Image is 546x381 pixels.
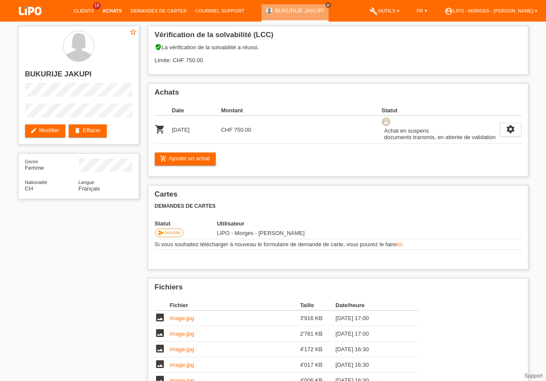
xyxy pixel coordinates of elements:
a: add_shopping_cartAjouter un achat [155,152,216,165]
h2: Cartes [155,190,521,203]
span: Genre [25,159,38,164]
td: [DATE] [172,116,221,144]
i: verified_user [155,44,162,51]
h2: Fichiers [155,283,521,296]
a: BUKURIJE JAKUPI [275,7,324,14]
a: Support [524,373,543,379]
i: image [155,312,165,323]
th: Statut [155,220,217,227]
th: Date [172,105,221,116]
td: 2'781 KB [300,326,335,342]
a: star_border [129,28,137,37]
td: 4'172 KB [300,342,335,357]
span: Nationalité [25,180,48,185]
th: Date/heure [335,300,406,311]
h2: BUKURIJE JAKUPI [25,70,132,83]
a: ici [396,241,402,248]
td: [DATE] 17:00 [335,311,406,326]
td: 3'916 KB [300,311,335,326]
span: Français [79,185,100,192]
th: Taille [300,300,335,311]
span: Langue [79,180,95,185]
h2: Achats [155,88,521,101]
a: image.jpg [170,315,194,321]
div: La vérification de la solvabilité a réussi. Limite: CHF 750.00 [155,44,521,70]
a: image.jpg [170,330,194,337]
i: build [369,7,378,16]
i: add_shopping_cart [160,155,167,162]
a: Clients [69,8,98,13]
i: edit [30,127,37,134]
div: Achat en suspens documents transmis, en attente de validation [382,126,496,142]
a: Demandes de cartes [126,8,191,13]
a: FR ▾ [412,8,431,13]
i: image [155,328,165,338]
a: buildOutils ▾ [365,8,403,13]
td: 4'017 KB [300,357,335,373]
i: POSP00027492 [155,124,165,134]
i: approval [383,118,389,124]
a: image.jpg [170,362,194,368]
i: delete [74,127,81,134]
a: LIPO pay [9,18,52,24]
a: editModifier [25,124,65,137]
a: image.jpg [170,346,194,352]
div: Femme [25,158,79,171]
td: CHF 750.00 [221,116,270,144]
h3: Demandes de cartes [155,203,521,210]
a: account_circleLIPO - Morges - [PERSON_NAME] ▾ [440,8,542,13]
td: [DATE] 17:00 [335,326,406,342]
a: Achats [98,8,126,13]
i: image [155,343,165,354]
i: star_border [129,28,137,36]
a: deleteEffacer [69,124,107,137]
span: 18 [93,2,101,10]
h2: Vérification de la solvabilité (LCC) [155,31,521,44]
th: Utilisateur [217,220,364,227]
a: Courriel Support [191,8,249,13]
span: Soumis [165,230,181,235]
td: [DATE] 16:30 [335,342,406,357]
i: account_circle [444,7,453,16]
span: 13.09.2025 [217,230,305,236]
th: Statut [382,105,500,116]
i: close [326,3,330,7]
i: image [155,359,165,369]
td: Si vous souhaitez télécharger à nouveau le formulaire de demande de carte, vous pouvez le faire . [155,239,521,250]
th: Montant [221,105,270,116]
span: Suisse [25,185,33,192]
td: [DATE] 16:30 [335,357,406,373]
th: Fichier [170,300,300,311]
i: send [158,229,165,236]
a: close [325,2,331,8]
i: settings [506,124,515,134]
